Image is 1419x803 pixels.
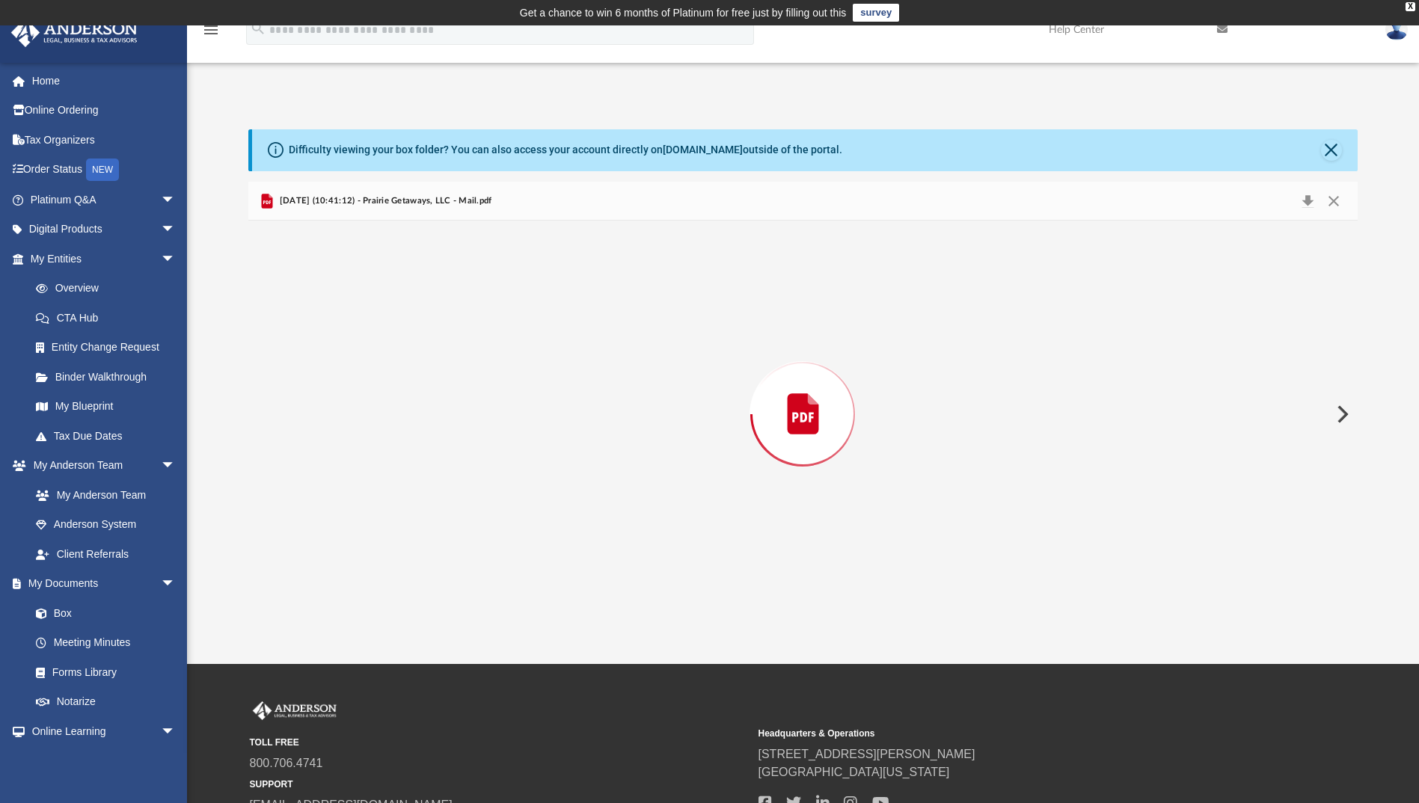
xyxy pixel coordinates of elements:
[758,748,975,760] a: [STREET_ADDRESS][PERSON_NAME]
[1385,19,1408,40] img: User Pic
[21,510,191,540] a: Anderson System
[21,333,198,363] a: Entity Change Request
[10,66,198,96] a: Home
[1325,393,1358,435] button: Next File
[520,4,847,22] div: Get a chance to win 6 months of Platinum for free just by filling out this
[21,657,183,687] a: Forms Library
[21,539,191,569] a: Client Referrals
[1294,191,1321,212] button: Download
[853,4,899,22] a: survey
[1406,2,1415,11] div: close
[663,144,743,156] a: [DOMAIN_NAME]
[21,598,183,628] a: Box
[289,142,842,158] div: Difficulty viewing your box folder? You can also access your account directly on outside of the p...
[10,451,191,481] a: My Anderson Teamarrow_drop_down
[21,303,198,333] a: CTA Hub
[10,185,198,215] a: Platinum Q&Aarrow_drop_down
[161,716,191,747] span: arrow_drop_down
[21,274,198,304] a: Overview
[161,244,191,274] span: arrow_drop_down
[7,18,142,47] img: Anderson Advisors Platinum Portal
[1320,191,1347,212] button: Close
[161,185,191,215] span: arrow_drop_down
[10,716,191,746] a: Online Learningarrow_drop_down
[276,194,491,208] span: [DATE] (10:41:12) - Prairie Getaways, LLC - Mail.pdf
[250,20,266,37] i: search
[21,362,198,392] a: Binder Walkthrough
[1321,140,1342,161] button: Close
[248,182,1357,607] div: Preview
[10,125,198,155] a: Tax Organizers
[86,159,119,181] div: NEW
[21,628,191,658] a: Meeting Minutes
[21,687,191,717] a: Notarize
[10,569,191,599] a: My Documentsarrow_drop_down
[21,421,198,451] a: Tax Due Dates
[250,757,323,769] a: 800.706.4741
[161,215,191,245] span: arrow_drop_down
[10,244,198,274] a: My Entitiesarrow_drop_down
[10,155,198,185] a: Order StatusNEW
[21,480,183,510] a: My Anderson Team
[161,569,191,600] span: arrow_drop_down
[758,727,1257,740] small: Headquarters & Operations
[10,215,198,244] a: Digital Productsarrow_drop_down
[250,701,340,721] img: Anderson Advisors Platinum Portal
[250,778,748,791] small: SUPPORT
[250,736,748,749] small: TOLL FREE
[21,746,191,776] a: Courses
[202,28,220,39] a: menu
[758,766,950,778] a: [GEOGRAPHIC_DATA][US_STATE]
[10,96,198,126] a: Online Ordering
[202,21,220,39] i: menu
[21,392,191,422] a: My Blueprint
[161,451,191,482] span: arrow_drop_down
